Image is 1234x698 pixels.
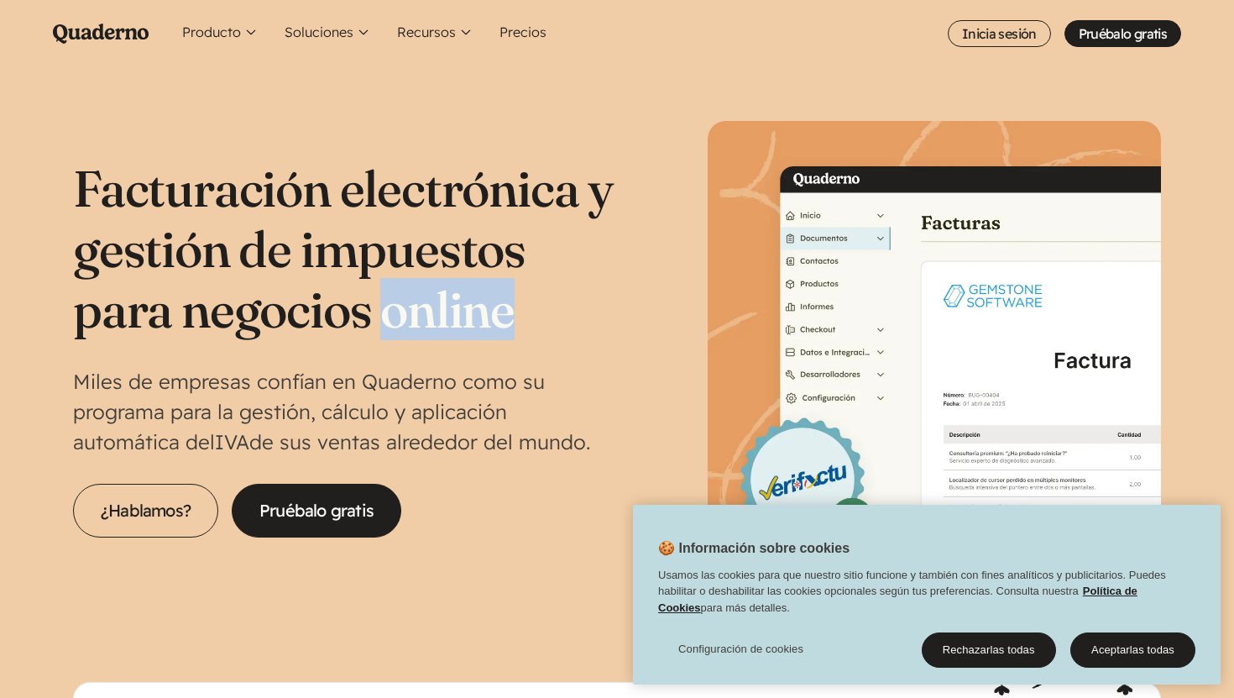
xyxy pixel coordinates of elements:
img: Interfaz de Quaderno mostrando la página Factura con el distintivo Verifactu [708,121,1161,575]
a: Inicia sesión [948,20,1051,47]
div: Cookie banner [633,505,1221,685]
button: Configuración de cookies [658,632,824,666]
div: Usamos las cookies para que nuestro sitio funcione y también con fines analíticos y publicitarios... [633,567,1221,625]
a: Pruébalo gratis [1064,20,1181,47]
div: 🍪 Información sobre cookies [633,505,1221,685]
p: Miles de empresas confían en Quaderno como su programa para la gestión, cálculo y aplicación auto... [73,366,617,457]
abbr: Impuesto sobre el Valor Añadido [215,429,249,454]
h2: 🍪 Información sobre cookies [633,538,850,567]
h1: Facturación electrónica y gestión de impuestos para negocios online [73,158,617,339]
a: Pruébalo gratis [232,484,401,538]
button: Rechazarlas todas [922,632,1056,668]
a: Política de Cookies [658,585,1137,614]
button: Aceptarlas todas [1070,632,1195,668]
a: ¿Hablamos? [73,484,218,538]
